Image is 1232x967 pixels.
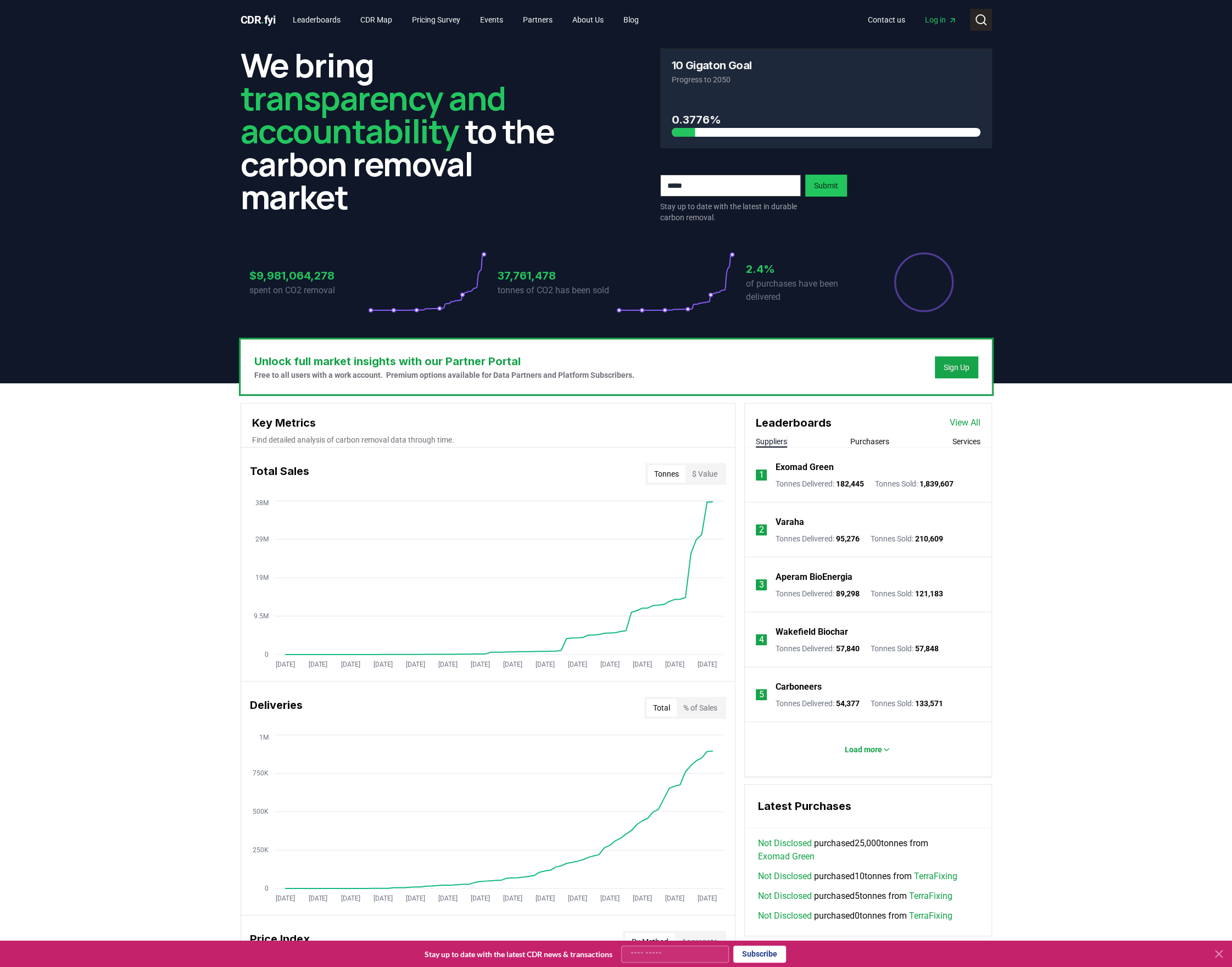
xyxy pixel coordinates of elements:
[438,661,457,668] tspan: [DATE]
[625,933,675,951] button: By Method
[255,535,268,543] tspan: 29M
[915,534,943,543] span: 210,609
[776,588,860,599] p: Tonnes Delivered :
[284,10,648,30] nav: Main
[758,890,952,903] span: purchased 5 tonnes from
[600,895,619,902] tspan: [DATE]
[514,10,561,30] a: Partners
[341,895,360,902] tspan: [DATE]
[871,643,939,654] p: Tonnes Sold :
[698,895,717,902] tspan: [DATE]
[254,370,634,381] p: Free to all users with a work account. Premium options available for Data Partners and Platform S...
[909,890,952,903] a: TerraFixing
[871,588,943,599] p: Tonnes Sold :
[308,661,327,668] tspan: [DATE]
[373,895,392,902] tspan: [DATE]
[250,931,310,953] h3: Price Index
[756,415,832,431] h3: Leaderboards
[241,12,276,27] a: CDR.fyi
[746,261,865,277] h3: 2.4%
[672,60,752,71] h3: 10 Gigaton Goal
[341,661,360,668] tspan: [DATE]
[252,769,268,777] tspan: 750K
[698,661,717,668] tspan: [DATE]
[805,175,847,197] button: Submit
[405,895,425,902] tspan: [DATE]
[535,895,554,902] tspan: [DATE]
[845,744,882,755] p: Load more
[403,10,469,30] a: Pricing Survey
[241,13,276,26] span: CDR fyi
[672,111,980,128] h3: 0.3776%
[759,633,763,646] p: 4
[909,909,952,923] a: TerraFixing
[672,74,980,85] p: Progress to 2050
[859,10,914,30] a: Contact us
[675,933,724,951] button: Aggregate
[850,436,889,447] button: Purchasers
[254,353,634,370] h3: Unlock full market insights with our Partner Portal
[252,434,724,445] p: Find detailed analysis of carbon removal data through time.
[758,837,978,863] span: purchased 25,000 tonnes from
[746,277,865,304] p: of purchases have been delivered
[776,516,804,529] a: Varaha
[241,75,506,153] span: transparency and accountability
[836,589,860,598] span: 89,298
[915,589,943,598] span: 121,183
[944,362,969,373] a: Sign Up
[776,680,822,694] a: Carboneers
[249,267,368,284] h3: $9,981,064,278
[919,479,954,488] span: 1,839,607
[264,651,268,658] tspan: 0
[535,661,554,668] tspan: [DATE]
[615,10,648,30] a: Blog
[776,643,860,654] p: Tonnes Delivered :
[665,661,684,668] tspan: [DATE]
[259,733,268,741] tspan: 1M
[893,251,955,313] div: Percentage of sales delivered
[950,416,980,429] a: View All
[758,870,812,883] a: Not Disclosed
[250,697,303,719] h3: Deliveries
[264,885,268,892] tspan: 0
[352,10,401,30] a: CDR Map
[660,201,801,223] p: Stay up to date with the latest in durable carbon removal.
[759,688,763,701] p: 5
[916,10,966,30] a: Log in
[871,698,943,709] p: Tonnes Sold :
[776,698,860,709] p: Tonnes Delivered :
[503,895,522,902] tspan: [DATE]
[600,661,619,668] tspan: [DATE]
[758,798,978,814] h3: Latest Purchases
[308,895,327,902] tspan: [DATE]
[665,895,684,902] tspan: [DATE]
[952,436,980,447] button: Services
[875,478,954,489] p: Tonnes Sold :
[776,461,834,474] a: Exomad Green
[564,10,612,30] a: About Us
[498,284,616,297] p: tonnes of CO2 has been sold
[648,465,685,483] button: Tonnes
[758,837,812,850] a: Not Disclosed
[776,625,848,639] a: Wakefield Biochar
[252,846,268,854] tspan: 250K
[758,909,952,923] span: purchased 0 tonnes from
[284,10,349,30] a: Leaderboards
[758,890,812,903] a: Not Disclosed
[758,850,815,863] a: Exomad Green
[567,895,587,902] tspan: [DATE]
[859,10,966,30] nav: Main
[276,661,295,668] tspan: [DATE]
[776,478,864,489] p: Tonnes Delivered :
[250,463,309,485] h3: Total Sales
[252,415,724,431] h3: Key Metrics
[759,468,763,482] p: 1
[249,284,368,297] p: spent on CO2 removal
[261,13,264,26] span: .
[759,578,763,591] p: 3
